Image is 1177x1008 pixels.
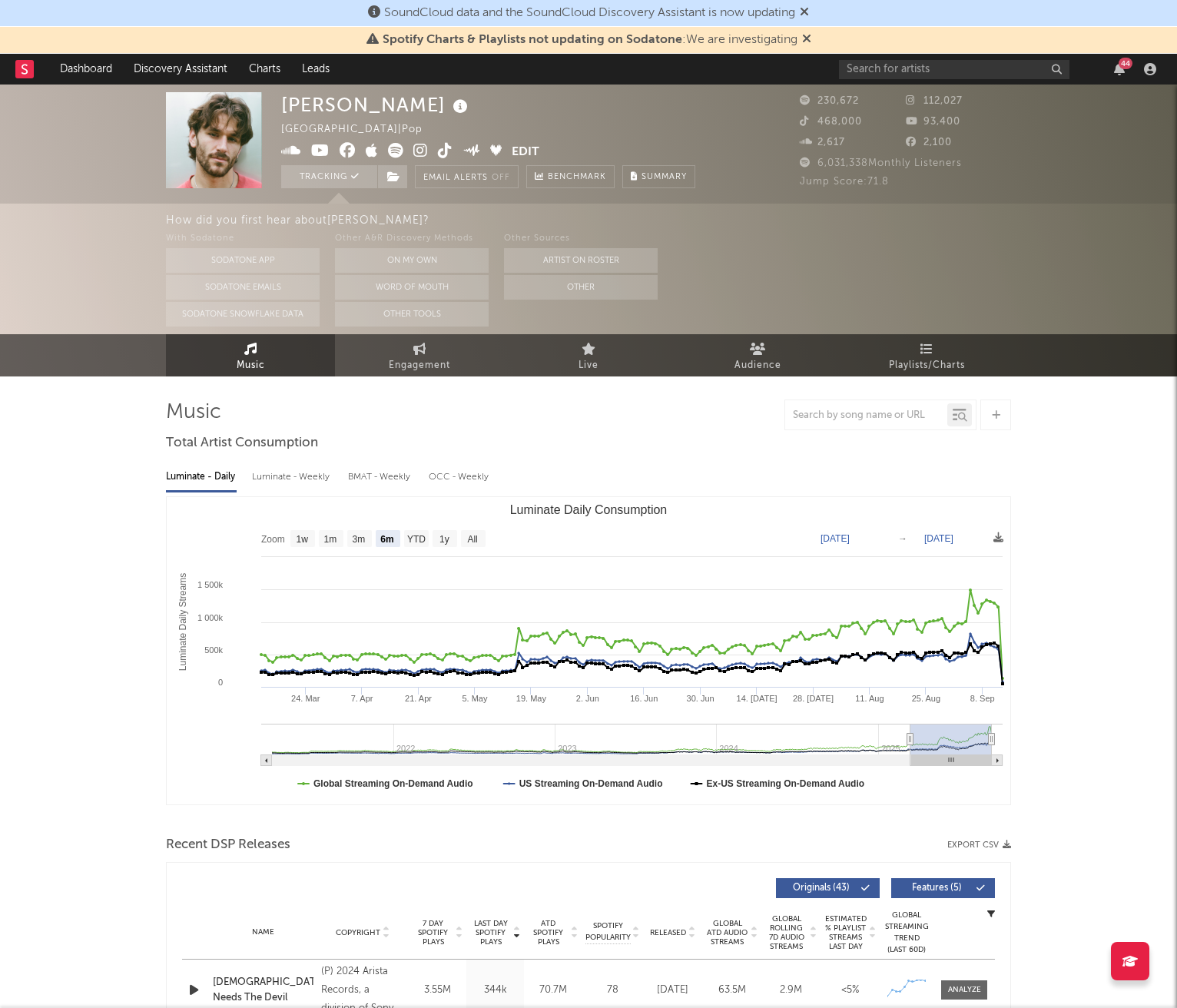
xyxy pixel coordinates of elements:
a: Benchmark [526,165,615,188]
button: Tracking [281,165,377,188]
text: 1m [324,534,337,545]
button: Word Of Mouth [335,275,489,300]
div: Name [213,927,313,938]
span: Dismiss [802,34,811,46]
button: Summary [622,165,695,188]
span: Estimated % Playlist Streams Last Day [824,914,867,951]
text: All [467,534,477,545]
div: Luminate - Daily [166,464,237,490]
text: 3m [353,534,366,545]
div: Other Sources [504,230,658,248]
a: Audience [673,334,842,376]
span: Live [579,356,598,375]
span: Released [650,928,686,937]
text: [DATE] [924,533,953,544]
span: 6,031,338 Monthly Listeners [800,158,962,168]
div: Other A&R Discovery Methods [335,230,489,248]
button: Features(5) [891,878,995,898]
div: 344k [470,983,520,998]
div: 44 [1119,58,1132,69]
span: 2,617 [800,138,845,148]
text: Zoom [261,534,285,545]
div: 3.55M [413,983,463,998]
em: Off [492,174,510,182]
div: 2.9M [765,983,817,998]
span: Global Rolling 7D Audio Streams [765,914,807,951]
div: [PERSON_NAME] [281,92,472,118]
a: [DEMOGRAPHIC_DATA] Needs The Devil [213,975,313,1005]
div: 78 [585,983,639,998]
div: [GEOGRAPHIC_DATA] | Pop [281,121,440,139]
span: : We are investigating [383,34,797,46]
text: 6m [380,534,393,545]
div: [DATE] [647,983,698,998]
button: 44 [1114,63,1125,75]
span: Music [237,356,265,375]
div: 63.5M [706,983,758,998]
span: 230,672 [800,96,859,106]
text: 1 500k [197,580,224,589]
div: How did you first hear about [PERSON_NAME] ? [166,211,1177,230]
span: Summary [642,173,687,181]
button: Email AlertsOff [415,165,519,188]
text: 30. Jun [687,694,714,703]
text: Luminate Daily Consumption [510,503,668,516]
div: Global Streaming Trend (Last 60D) [884,910,930,956]
a: Engagement [335,334,504,376]
text: 21. Apr [405,694,432,703]
span: Copyright [336,928,380,937]
input: Search for artists [839,60,1069,79]
text: 14. [DATE] [737,694,777,703]
text: YTD [407,534,426,545]
span: Recent DSP Releases [166,836,290,854]
a: Live [504,334,673,376]
text: 1 000k [197,613,224,622]
text: 11. Aug [855,694,884,703]
text: Ex-US Streaming On-Demand Audio [707,778,865,789]
a: Charts [238,54,291,85]
text: 16. Jun [630,694,658,703]
button: Sodatone Emails [166,275,320,300]
button: Edit [512,143,539,162]
a: Playlists/Charts [842,334,1011,376]
text: 500k [204,645,223,655]
button: Originals(43) [776,878,880,898]
button: Sodatone App [166,248,320,273]
button: Export CSV [947,841,1011,850]
input: Search by song name or URL [785,409,947,422]
div: With Sodatone [166,230,320,248]
text: 1w [297,534,309,545]
a: Music [166,334,335,376]
text: 2. Jun [576,694,599,703]
button: Artist on Roster [504,248,658,273]
span: SoundCloud data and the SoundCloud Discovery Assistant is now updating [384,7,795,19]
span: Spotify Popularity [585,920,631,943]
button: Sodatone Snowflake Data [166,302,320,327]
text: 24. Mar [291,694,320,703]
span: Dismiss [800,7,809,19]
a: Leads [291,54,340,85]
text: 8. Sep [970,694,995,703]
span: Benchmark [548,168,606,187]
text: 19. May [516,694,547,703]
a: Dashboard [49,54,123,85]
text: → [898,533,907,544]
div: BMAT - Weekly [348,464,413,490]
div: Luminate - Weekly [252,464,333,490]
text: 28. [DATE] [793,694,834,703]
span: Audience [734,356,781,375]
div: <5% [824,983,876,998]
span: Spotify Charts & Playlists not updating on Sodatone [383,34,682,46]
span: 112,027 [906,96,963,106]
span: Originals ( 43 ) [786,884,857,893]
a: Discovery Assistant [123,54,238,85]
span: 2,100 [906,138,952,148]
text: Luminate Daily Streams [177,573,188,671]
text: Global Streaming On-Demand Audio [313,778,473,789]
span: Playlists/Charts [889,356,965,375]
span: 468,000 [800,117,862,127]
text: [DATE] [821,533,850,544]
div: OCC - Weekly [429,464,490,490]
span: Features ( 5 ) [901,884,972,893]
